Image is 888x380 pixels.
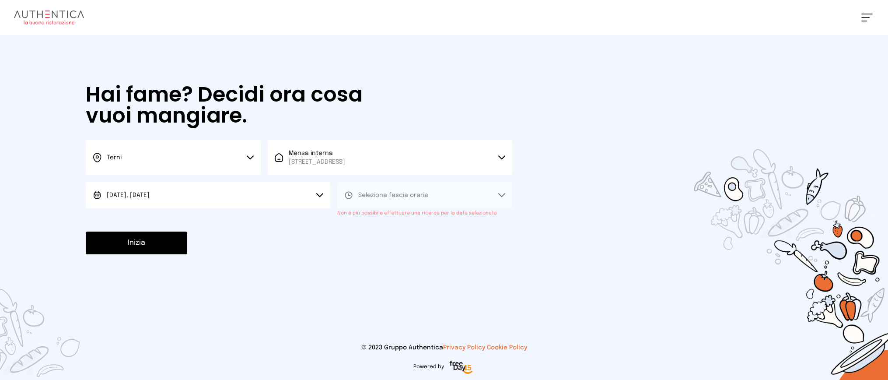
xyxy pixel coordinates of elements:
[447,359,475,376] img: logo-freeday.3e08031.png
[107,192,150,198] span: [DATE], [DATE]
[14,343,874,352] p: © 2023 Gruppo Authentica
[86,232,187,254] button: Inizia
[289,149,345,166] span: Mensa interna
[86,140,261,175] button: Terni
[337,211,497,216] small: Non è più possibile effettuare una ricerca per la data selezionata
[86,84,406,126] h1: Hai fame? Decidi ora cosa vuoi mangiare.
[337,182,512,208] button: Seleziona fascia oraria
[358,192,428,198] span: Seleziona fascia oraria
[107,155,122,161] span: Terni
[443,345,485,351] a: Privacy Policy
[268,140,512,175] button: Mensa interna[STREET_ADDRESS]
[86,182,330,208] button: [DATE], [DATE]
[643,99,888,380] img: sticker-selezione-mensa.70a28f7.png
[413,363,444,370] span: Powered by
[289,158,345,166] span: [STREET_ADDRESS]
[14,11,84,25] img: logo.8f33a47.png
[487,345,527,351] a: Cookie Policy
